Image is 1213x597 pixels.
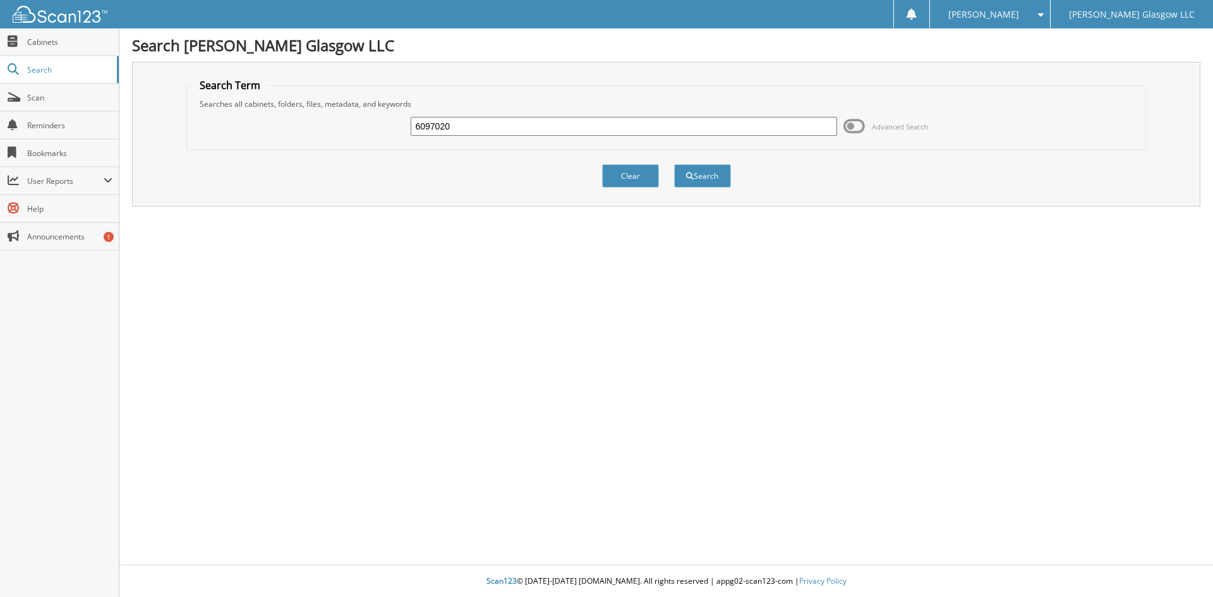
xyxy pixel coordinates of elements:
[27,203,112,214] span: Help
[27,37,112,47] span: Cabinets
[27,176,104,186] span: User Reports
[27,231,112,242] span: Announcements
[948,11,1019,18] span: [PERSON_NAME]
[193,78,267,92] legend: Search Term
[602,164,659,188] button: Clear
[27,148,112,159] span: Bookmarks
[27,120,112,131] span: Reminders
[872,122,928,131] span: Advanced Search
[132,35,1200,56] h1: Search [PERSON_NAME] Glasgow LLC
[1069,11,1195,18] span: [PERSON_NAME] Glasgow LLC
[799,576,847,586] a: Privacy Policy
[13,6,107,23] img: scan123-logo-white.svg
[1150,536,1213,597] iframe: Chat Widget
[119,566,1213,597] div: © [DATE]-[DATE] [DOMAIN_NAME]. All rights reserved | appg02-scan123-com |
[27,64,111,75] span: Search
[27,92,112,103] span: Scan
[486,576,517,586] span: Scan123
[674,164,731,188] button: Search
[104,232,114,242] div: 1
[193,99,1140,109] div: Searches all cabinets, folders, files, metadata, and keywords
